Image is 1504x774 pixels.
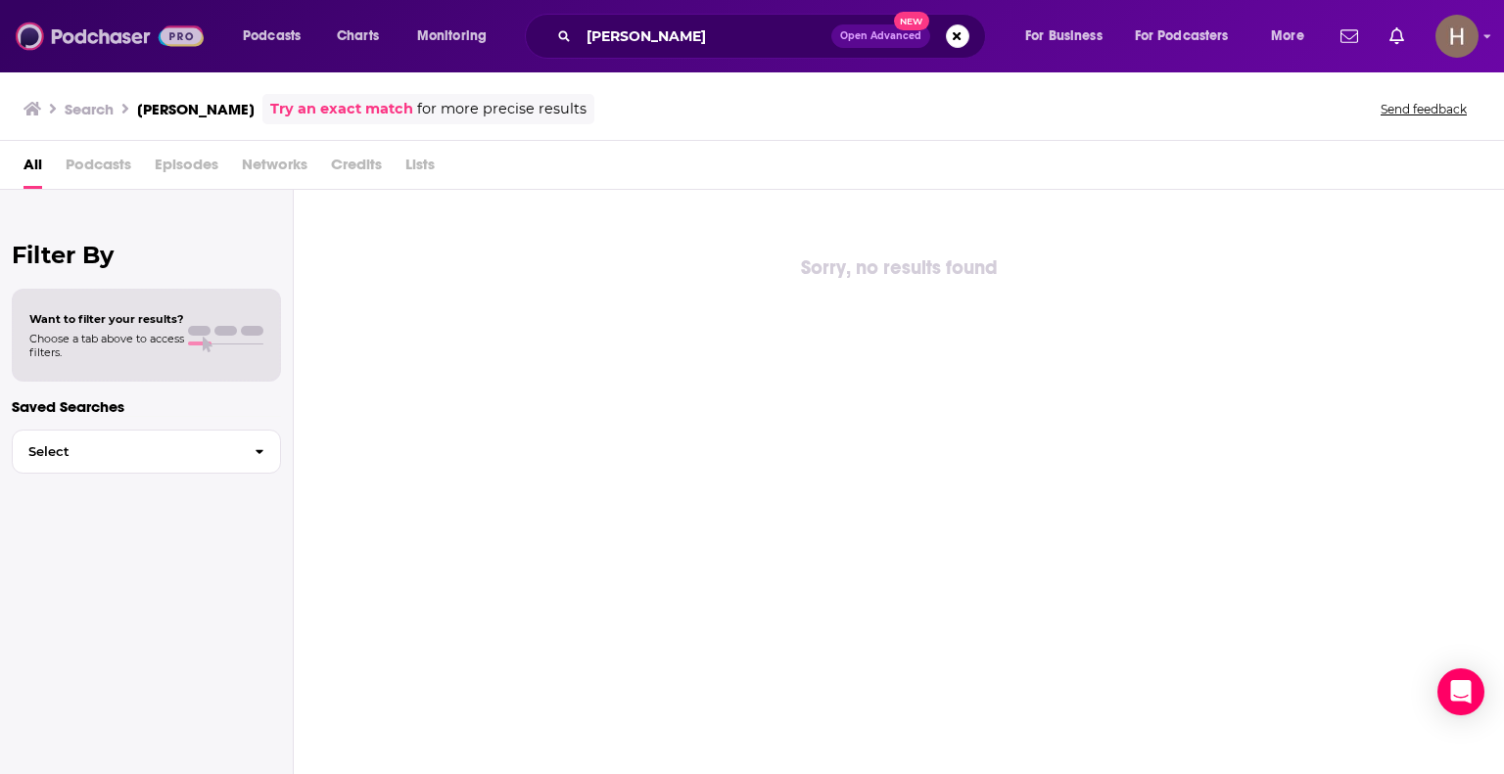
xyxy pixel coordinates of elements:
[65,100,114,118] h3: Search
[13,445,239,458] span: Select
[1025,23,1103,50] span: For Business
[29,312,184,326] span: Want to filter your results?
[29,332,184,359] span: Choose a tab above to access filters.
[405,149,435,189] span: Lists
[1437,668,1484,715] div: Open Intercom Messenger
[417,98,587,120] span: for more precise results
[243,23,301,50] span: Podcasts
[16,18,204,55] img: Podchaser - Follow, Share and Rate Podcasts
[294,252,1504,284] div: Sorry, no results found
[1435,15,1479,58] span: Logged in as hpoole
[23,149,42,189] a: All
[1011,21,1127,52] button: open menu
[1135,23,1229,50] span: For Podcasters
[1435,15,1479,58] img: User Profile
[229,21,326,52] button: open menu
[1375,101,1473,117] button: Send feedback
[831,24,930,48] button: Open AdvancedNew
[1382,20,1412,53] a: Show notifications dropdown
[840,31,921,41] span: Open Advanced
[66,149,131,189] span: Podcasts
[1333,20,1366,53] a: Show notifications dropdown
[270,98,413,120] a: Try an exact match
[403,21,512,52] button: open menu
[331,149,382,189] span: Credits
[1257,21,1329,52] button: open menu
[1435,15,1479,58] button: Show profile menu
[12,397,281,416] p: Saved Searches
[12,430,281,474] button: Select
[324,21,391,52] a: Charts
[417,23,487,50] span: Monitoring
[242,149,307,189] span: Networks
[12,241,281,269] h2: Filter By
[894,12,929,30] span: New
[579,21,831,52] input: Search podcasts, credits, & more...
[337,23,379,50] span: Charts
[155,149,218,189] span: Episodes
[543,14,1005,59] div: Search podcasts, credits, & more...
[1122,21,1257,52] button: open menu
[1271,23,1304,50] span: More
[137,100,255,118] h3: [PERSON_NAME]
